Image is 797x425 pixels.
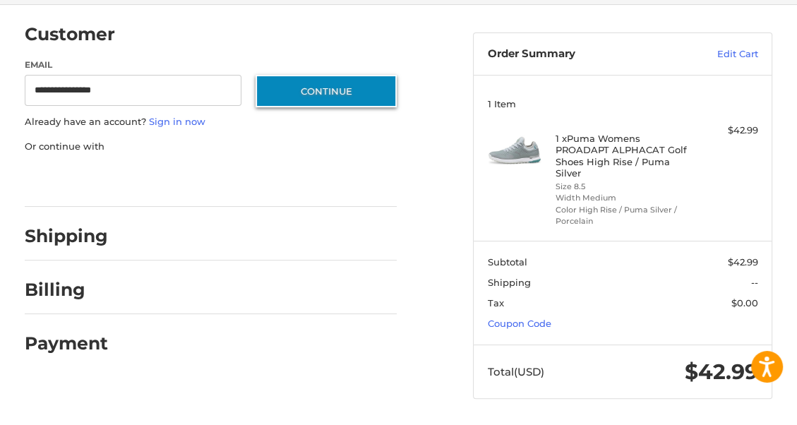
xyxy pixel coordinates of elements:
h2: Billing [25,279,107,301]
div: $42.99 [690,124,758,138]
iframe: PayPal-paypal [20,167,126,193]
h2: Customer [25,23,115,45]
span: $42.99 [685,359,758,385]
p: Or continue with [25,140,397,154]
h3: Order Summary [488,47,672,61]
a: Edit Cart [672,47,758,61]
button: Continue [256,75,397,107]
span: Subtotal [488,256,527,268]
li: Color High Rise / Puma Silver / Porcelain [556,204,688,227]
a: Sign in now [149,116,205,127]
a: Coupon Code [488,318,551,329]
label: Email [25,59,242,71]
iframe: PayPal-venmo [259,167,365,193]
h2: Payment [25,333,108,354]
li: Size 8.5 [556,181,688,193]
span: Total (USD) [488,365,544,378]
li: Width Medium [556,192,688,204]
span: $0.00 [731,297,758,309]
h4: 1 x Puma Womens PROADAPT ALPHACAT Golf Shoes High Rise / Puma Silver [556,133,688,179]
span: -- [751,277,758,288]
p: Already have an account? [25,115,397,129]
iframe: PayPal-paylater [140,167,246,193]
span: $42.99 [728,256,758,268]
span: Shipping [488,277,531,288]
h2: Shipping [25,225,108,247]
span: Tax [488,297,504,309]
h3: 1 Item [488,98,758,109]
